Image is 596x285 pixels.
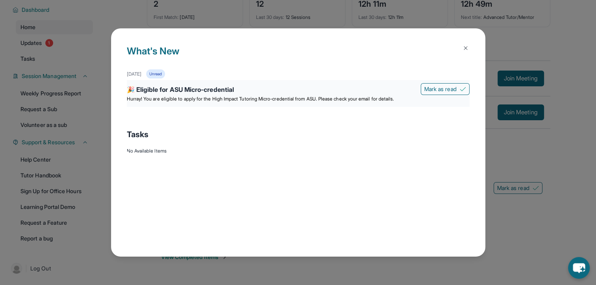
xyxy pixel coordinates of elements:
[424,85,457,93] span: Mark as read
[421,83,470,95] button: Mark as read
[127,71,141,77] div: [DATE]
[127,96,394,102] span: Hurray! You are eligible to apply for the High Impact Tutoring Micro-credential from ASU. Please ...
[127,148,470,154] div: No Available Items
[568,257,590,279] button: chat-button
[146,69,165,78] div: Unread
[127,44,470,69] h1: What's New
[127,129,149,140] span: Tasks
[127,85,470,96] div: 🎉 Eligible for ASU Micro-credential
[460,86,466,92] img: Mark as read
[462,45,469,51] img: Close Icon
